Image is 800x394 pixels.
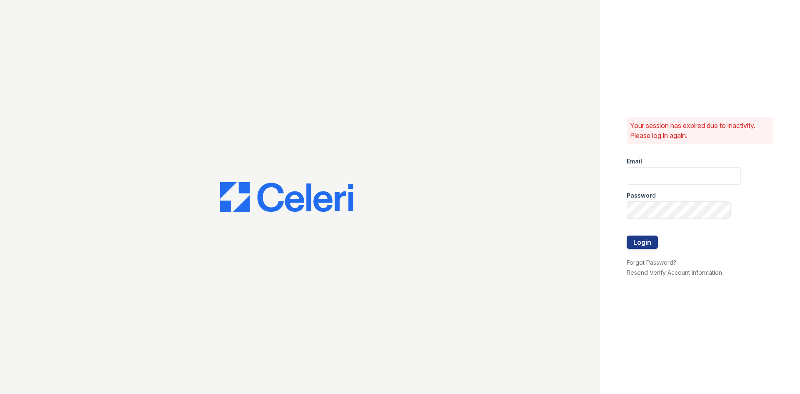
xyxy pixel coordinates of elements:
[627,191,656,200] label: Password
[630,120,770,141] p: Your session has expired due to inactivity. Please log in again.
[627,269,722,276] a: Resend Verify Account Information
[220,182,353,212] img: CE_Logo_Blue-a8612792a0a2168367f1c8372b55b34899dd931a85d93a1a3d3e32e68fde9ad4.png
[627,259,676,266] a: Forgot Password?
[627,236,658,249] button: Login
[627,157,642,166] label: Email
